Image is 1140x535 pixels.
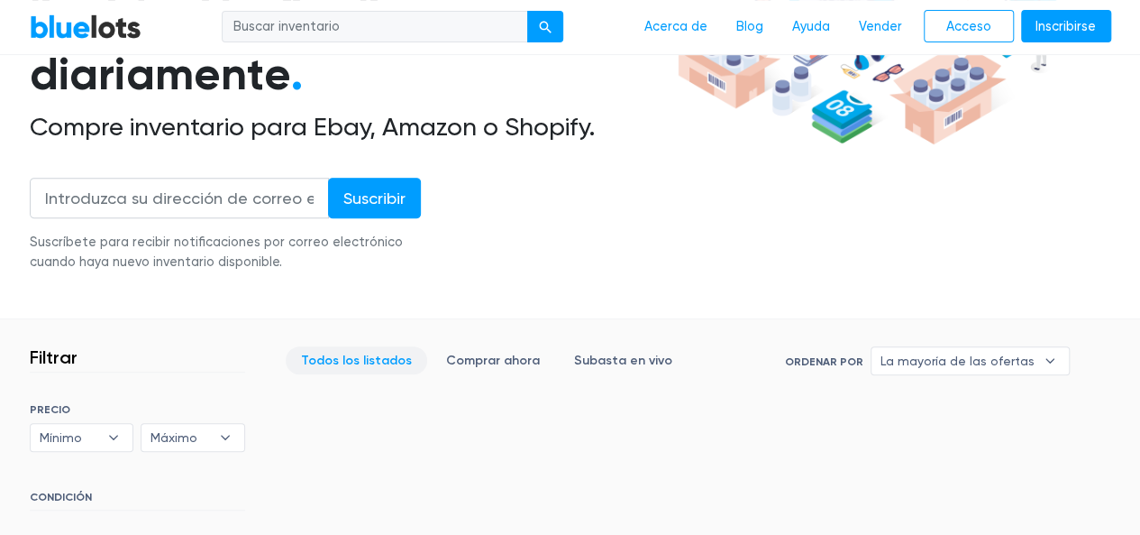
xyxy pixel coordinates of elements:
[1035,19,1096,34] font: Inscribirse
[30,491,92,503] font: CONDICIÓN
[222,11,528,43] input: Buscar inventario
[446,353,540,368] font: Comprar ahora
[1021,10,1111,43] a: Inscribirse
[630,10,722,44] a: Acerca de
[559,346,688,374] a: Subasta en vivo
[778,10,844,44] a: Ayuda
[30,235,403,270] font: Suscríbete para recibir notificaciones por correo electrónico cuando haya nuevo inventario dispon...
[30,112,596,142] font: Compre inventario para Ebay, Amazon o Shopify.
[291,47,303,101] font: .
[328,178,421,218] input: Suscribir
[859,19,902,34] font: Vender
[286,346,427,374] a: Todos los listados
[924,10,1014,43] a: Acceso
[844,10,917,44] a: Vender
[574,353,672,368] font: Subasta en vivo
[785,355,863,368] font: Ordenar por
[40,430,82,445] font: Mínimo
[736,19,763,34] font: Blog
[880,354,1035,368] font: La mayoría de las ofertas
[30,403,70,416] font: PRECIO
[431,346,555,374] a: Comprar ahora
[150,430,197,445] font: Máximo
[30,346,78,368] font: Filtrar
[30,178,329,218] input: Introduzca su dirección de correo electrónico
[301,353,412,368] font: Todos los listados
[946,19,991,34] font: Acceso
[644,19,707,34] font: Acerca de
[792,19,830,34] font: Ayuda
[722,10,778,44] a: Blog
